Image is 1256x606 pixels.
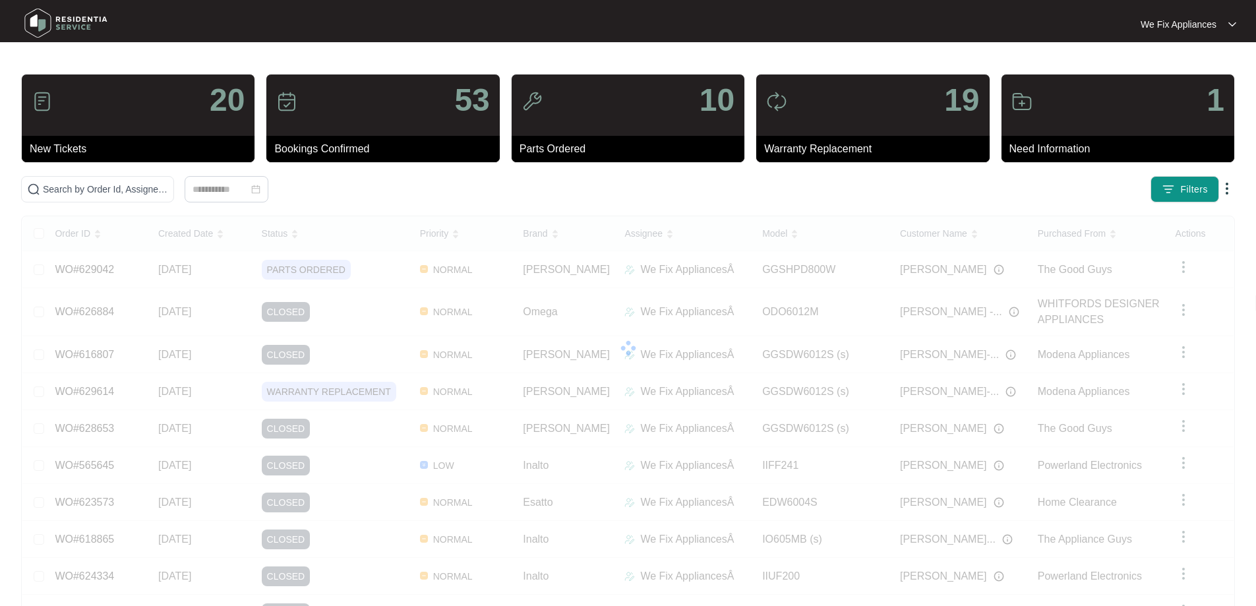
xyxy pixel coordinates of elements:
[43,182,168,197] input: Search by Order Id, Assignee Name, Customer Name, Brand and Model
[454,84,489,116] p: 53
[1011,91,1032,112] img: icon
[700,84,734,116] p: 10
[1207,84,1224,116] p: 1
[1141,18,1216,31] p: We Fix Appliances
[764,141,989,157] p: Warranty Replacement
[522,91,543,112] img: icon
[32,91,53,112] img: icon
[1219,181,1235,197] img: dropdown arrow
[276,91,297,112] img: icon
[1180,183,1208,197] span: Filters
[1162,183,1175,196] img: filter icon
[944,84,979,116] p: 19
[27,183,40,196] img: search-icon
[210,84,245,116] p: 20
[1228,21,1236,28] img: dropdown arrow
[30,141,254,157] p: New Tickets
[1151,176,1219,202] button: filter iconFilters
[766,91,787,112] img: icon
[1009,141,1234,157] p: Need Information
[274,141,499,157] p: Bookings Confirmed
[20,3,112,43] img: residentia service logo
[520,141,744,157] p: Parts Ordered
